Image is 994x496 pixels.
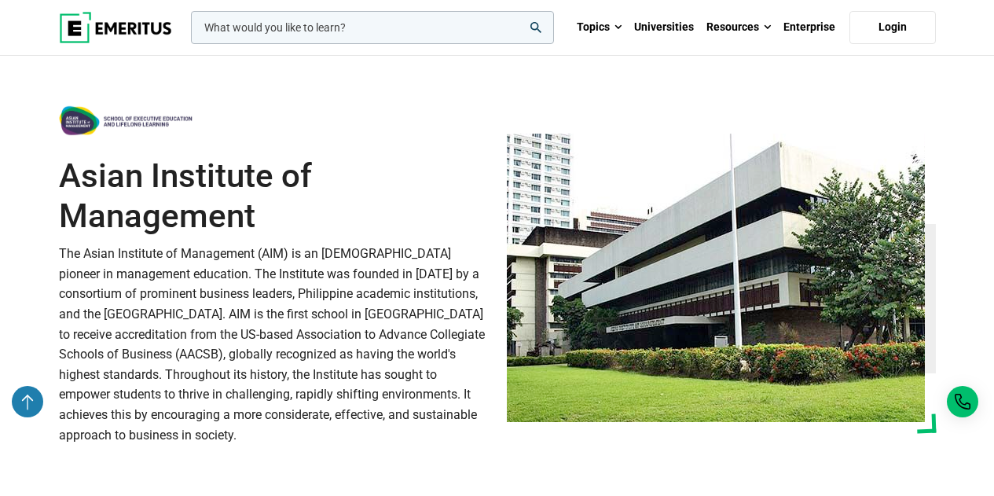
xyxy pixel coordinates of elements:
[191,11,554,44] input: woocommerce-product-search-field-0
[507,134,925,422] img: Asian Institute of Management
[59,244,488,445] p: The Asian Institute of Management (AIM) is an [DEMOGRAPHIC_DATA] pioneer in management education....
[849,11,936,44] a: Login
[59,103,193,138] img: Asian Institute of Management
[59,156,488,236] h1: Asian Institute of Management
